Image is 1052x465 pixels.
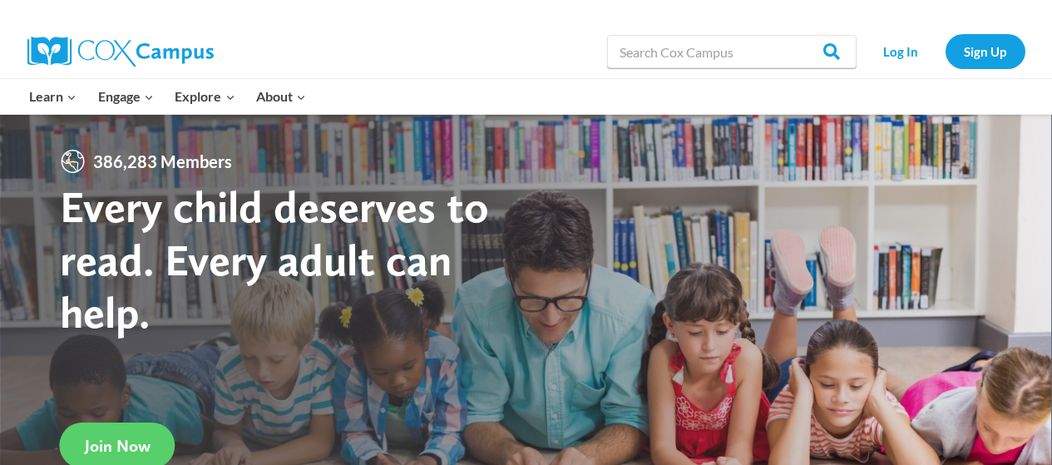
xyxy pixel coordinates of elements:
a: Sign Up [946,34,1025,68]
span: Join Now [85,436,151,456]
input: Search Cox Campus [607,35,857,68]
a: Log In [865,34,937,68]
span: Engage [98,86,154,107]
nav: Secondary Navigation [865,34,1025,68]
strong: Every child deserves to read. Every adult can help. [60,180,489,339]
span: About [256,86,306,107]
span: Learn [29,86,77,107]
span: 386,283 Members [86,148,239,175]
span: Explore [175,86,235,107]
img: Cox Campus [27,37,214,67]
nav: Primary Navigation [19,79,317,114]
